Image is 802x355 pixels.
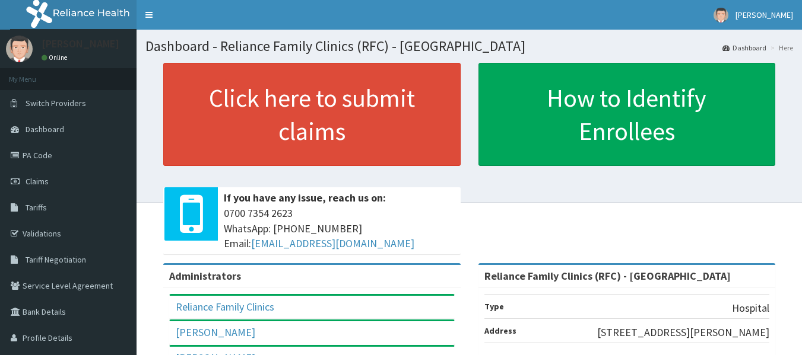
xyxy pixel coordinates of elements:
a: Online [42,53,70,62]
a: [EMAIL_ADDRESS][DOMAIN_NAME] [251,236,414,250]
a: Click here to submit claims [163,63,461,166]
strong: Reliance Family Clinics (RFC) - [GEOGRAPHIC_DATA] [484,269,731,283]
span: Dashboard [26,124,64,135]
span: Tariff Negotiation [26,254,86,265]
p: [STREET_ADDRESS][PERSON_NAME] [597,325,769,340]
span: Switch Providers [26,98,86,108]
a: [PERSON_NAME] [176,325,255,339]
b: Address [484,325,516,336]
span: Claims [26,176,49,187]
p: Hospital [732,300,769,316]
a: Dashboard [722,43,766,53]
span: Tariffs [26,202,47,213]
img: User Image [6,36,33,62]
p: [PERSON_NAME] [42,39,119,49]
b: Administrators [169,269,241,283]
img: User Image [714,8,728,23]
b: Type [484,301,504,312]
a: How to Identify Enrollees [478,63,776,166]
b: If you have any issue, reach us on: [224,191,386,204]
a: Reliance Family Clinics [176,300,274,314]
h1: Dashboard - Reliance Family Clinics (RFC) - [GEOGRAPHIC_DATA] [145,39,793,54]
li: Here [768,43,793,53]
span: 0700 7354 2623 WhatsApp: [PHONE_NUMBER] Email: [224,206,455,251]
span: [PERSON_NAME] [736,9,793,20]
